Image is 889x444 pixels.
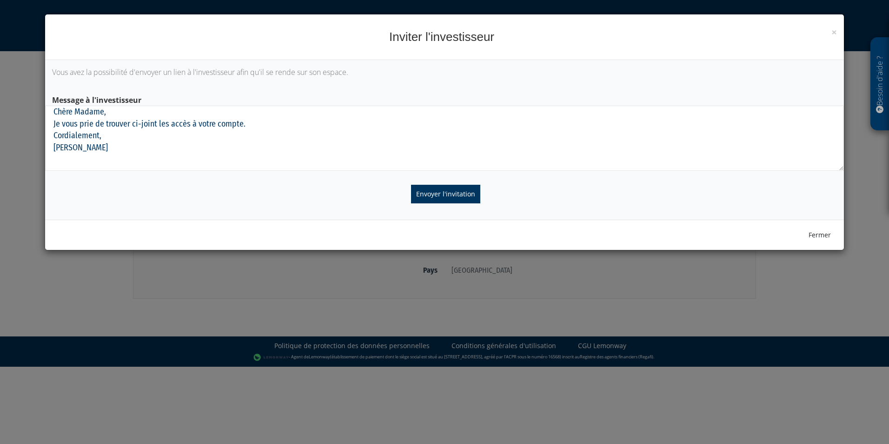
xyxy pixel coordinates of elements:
[45,92,844,106] label: Message à l'investisseur
[803,227,837,243] button: Fermer
[831,26,837,39] span: ×
[875,42,885,126] p: Besoin d'aide ?
[411,185,480,203] input: Envoyer l'invitation
[52,28,837,46] h4: Inviter l'investisseur
[52,67,837,78] p: Vous avez la possibilité d'envoyer un lien à l'investisseur afin qu'il se rende sur son espace.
